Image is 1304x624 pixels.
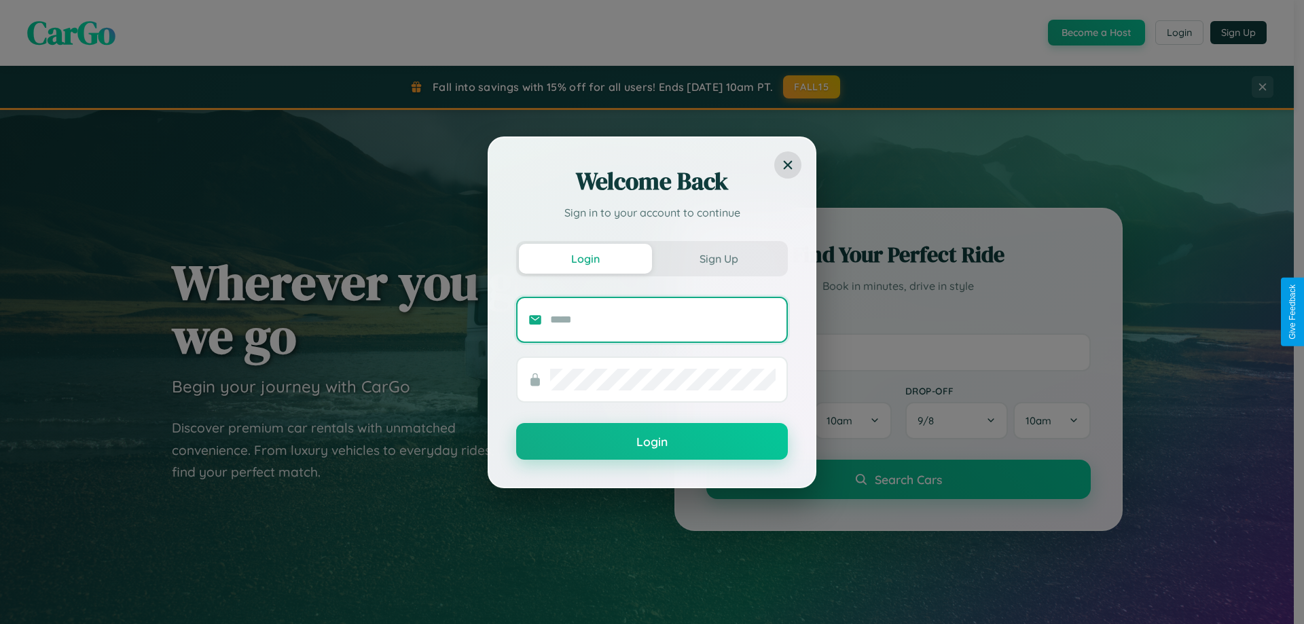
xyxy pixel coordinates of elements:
[1288,285,1297,339] div: Give Feedback
[516,165,788,198] h2: Welcome Back
[652,244,785,274] button: Sign Up
[516,204,788,221] p: Sign in to your account to continue
[519,244,652,274] button: Login
[516,423,788,460] button: Login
